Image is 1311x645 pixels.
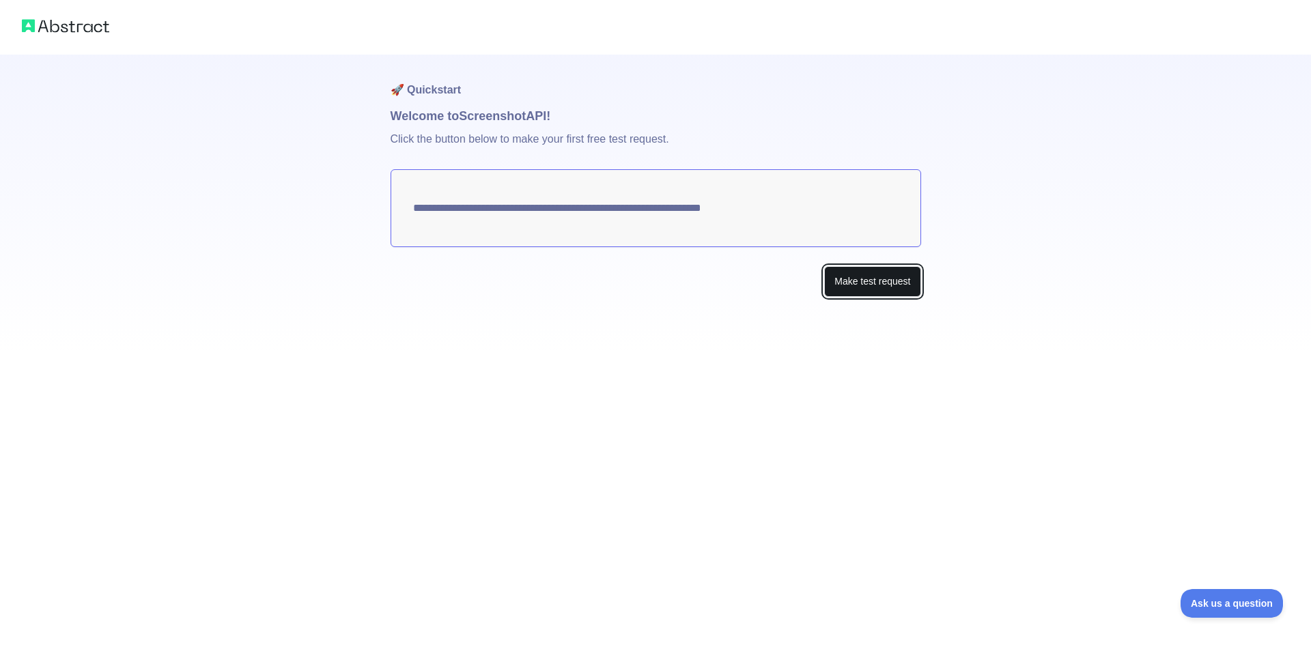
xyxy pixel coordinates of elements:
img: Abstract logo [22,16,109,35]
iframe: Toggle Customer Support [1181,589,1284,618]
p: Click the button below to make your first free test request. [391,126,921,169]
h1: 🚀 Quickstart [391,55,921,106]
h1: Welcome to Screenshot API! [391,106,921,126]
button: Make test request [824,266,920,297]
